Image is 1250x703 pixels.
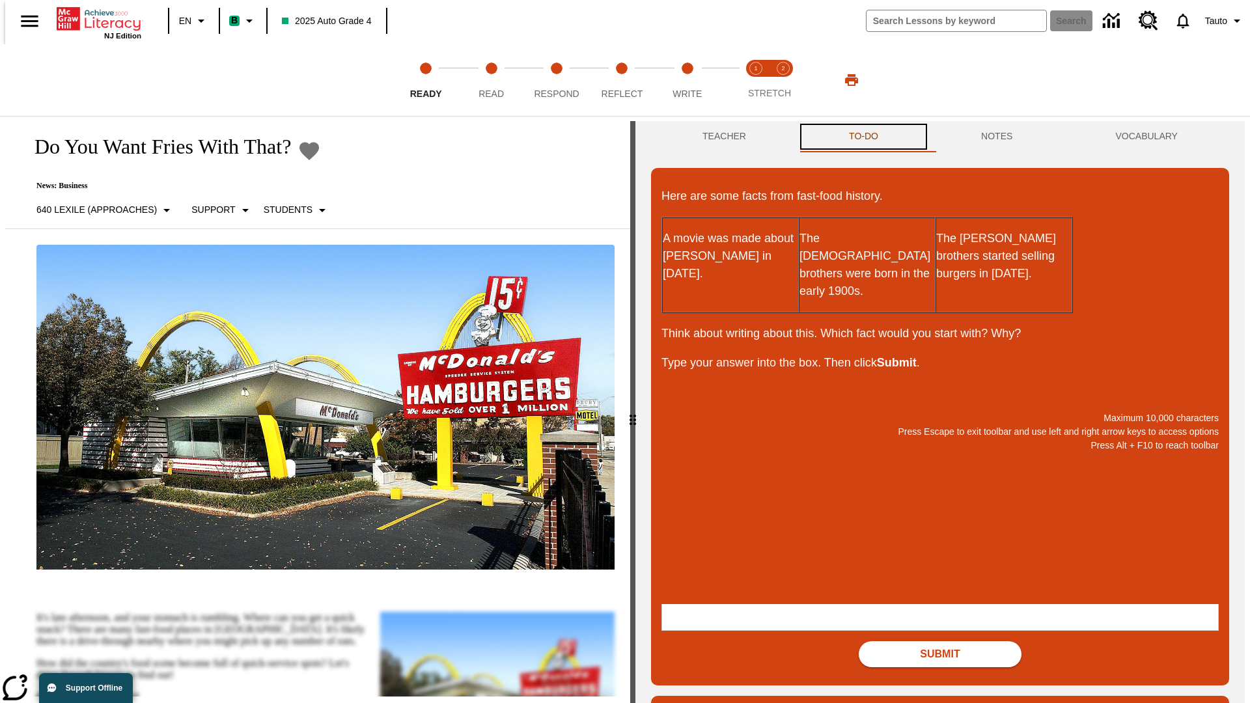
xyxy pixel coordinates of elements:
button: Ready step 1 of 5 [388,44,464,116]
button: Select Student [258,199,335,222]
button: VOCABULARY [1064,121,1229,152]
button: Teacher [651,121,798,152]
button: Add to Favorites - Do You Want Fries With That? [298,139,321,162]
span: Tauto [1205,14,1227,28]
button: Profile/Settings [1200,9,1250,33]
p: Here are some facts from fast-food history. [661,187,1219,205]
span: Reflect [602,89,643,99]
p: News: Business [21,181,335,191]
span: Read [479,89,504,99]
div: activity [635,121,1245,703]
p: Think about writing about this. Which fact would you start with? Why? [661,325,1219,342]
span: Write [673,89,702,99]
p: Type your answer into the box. Then click . [661,354,1219,372]
span: EN [179,14,191,28]
a: Resource Center, Will open in new tab [1131,3,1166,38]
span: Respond [534,89,579,99]
span: Ready [410,89,442,99]
div: Home [57,5,141,40]
p: 640 Lexile (Approaches) [36,203,157,217]
p: Maximum 10,000 characters [661,411,1219,425]
button: Stretch Respond step 2 of 2 [764,44,802,116]
a: Data Center [1095,3,1131,39]
div: Instructional Panel Tabs [651,121,1229,152]
p: The [DEMOGRAPHIC_DATA] brothers were born in the early 1900s. [799,230,935,300]
p: The [PERSON_NAME] brothers started selling burgers in [DATE]. [936,230,1072,283]
span: STRETCH [748,88,791,98]
span: NJ Edition [104,32,141,40]
span: Support Offline [66,683,122,693]
button: Read step 2 of 5 [453,44,529,116]
span: 2025 Auto Grade 4 [282,14,372,28]
body: Maximum 10,000 characters Press Escape to exit toolbar and use left and right arrow keys to acces... [5,10,190,22]
strong: Submit [877,356,917,369]
text: 2 [781,65,785,72]
button: Select Lexile, 640 Lexile (Approaches) [31,199,180,222]
div: reading [5,121,630,696]
p: Press Escape to exit toolbar and use left and right arrow keys to access options [661,425,1219,439]
h1: Do You Want Fries With That? [21,135,291,159]
button: Reflect step 4 of 5 [584,44,660,116]
button: Stretch Read step 1 of 2 [737,44,775,116]
button: Scaffolds, Support [186,199,258,222]
div: Press Enter or Spacebar and then press right and left arrow keys to move the slider [630,121,635,703]
p: Support [191,203,235,217]
p: Press Alt + F10 to reach toolbar [661,439,1219,452]
button: TO-DO [798,121,930,152]
p: A movie was made about [PERSON_NAME] in [DATE]. [663,230,798,283]
button: Print [831,68,872,92]
button: Support Offline [39,673,133,703]
button: Language: EN, Select a language [173,9,215,33]
p: Students [264,203,312,217]
a: Notifications [1166,4,1200,38]
span: B [231,12,238,29]
button: Respond step 3 of 5 [519,44,594,116]
button: NOTES [930,121,1064,152]
text: 1 [754,65,757,72]
input: search field [867,10,1046,31]
button: Open side menu [10,2,49,40]
button: Submit [859,641,1021,667]
img: One of the first McDonald's stores, with the iconic red sign and golden arches. [36,245,615,570]
button: Write step 5 of 5 [650,44,725,116]
button: Boost Class color is mint green. Change class color [224,9,262,33]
